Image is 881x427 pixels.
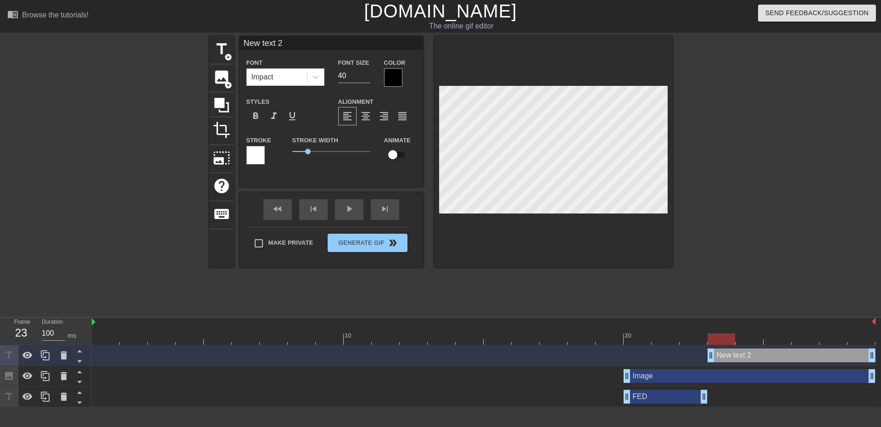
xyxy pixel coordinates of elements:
span: photo_size_select_large [213,149,230,167]
div: 23 [14,325,28,341]
label: Alignment [338,97,374,107]
a: Browse the tutorials! [7,9,89,23]
span: skip_next [379,203,390,214]
div: Impact [251,72,273,83]
label: Stroke Width [292,136,338,145]
img: bound-end.png [872,318,875,325]
label: Stroke [246,136,271,145]
label: Animate [384,136,411,145]
div: 10 [345,331,353,340]
span: drag_handle [706,351,715,360]
div: 20 [625,331,633,340]
a: [DOMAIN_NAME] [364,1,517,21]
span: add_circle [224,53,232,61]
span: drag_handle [699,392,708,401]
label: Styles [246,97,270,107]
span: add_circle [224,81,232,89]
span: fast_rewind [272,203,283,214]
div: Frame [7,318,35,344]
span: format_italic [268,111,279,122]
span: keyboard [213,205,230,223]
span: format_align_justify [397,111,408,122]
span: drag_handle [867,351,876,360]
div: The online gif editor [298,21,625,32]
span: menu_book [7,9,18,20]
span: play_arrow [344,203,355,214]
span: title [213,40,230,58]
span: format_align_right [379,111,390,122]
button: Send Feedback/Suggestion [758,5,876,22]
button: Generate Gif [328,234,407,252]
span: drag_handle [622,392,631,401]
span: help [213,177,230,195]
span: Generate Gif [331,237,403,248]
label: Color [384,58,406,67]
span: skip_previous [308,203,319,214]
span: format_align_left [342,111,353,122]
span: crop [213,121,230,139]
span: format_align_center [360,111,371,122]
span: drag_handle [867,371,876,381]
span: Send Feedback/Suggestion [765,7,869,19]
label: Font Size [338,58,369,67]
label: Font [246,58,262,67]
span: format_underline [287,111,298,122]
label: Duration [42,320,63,325]
span: drag_handle [622,371,631,381]
span: image [213,68,230,86]
span: double_arrow [387,237,398,248]
div: Browse the tutorials! [22,11,89,19]
span: Make Private [268,238,313,247]
div: ms [67,331,76,341]
span: format_bold [250,111,261,122]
